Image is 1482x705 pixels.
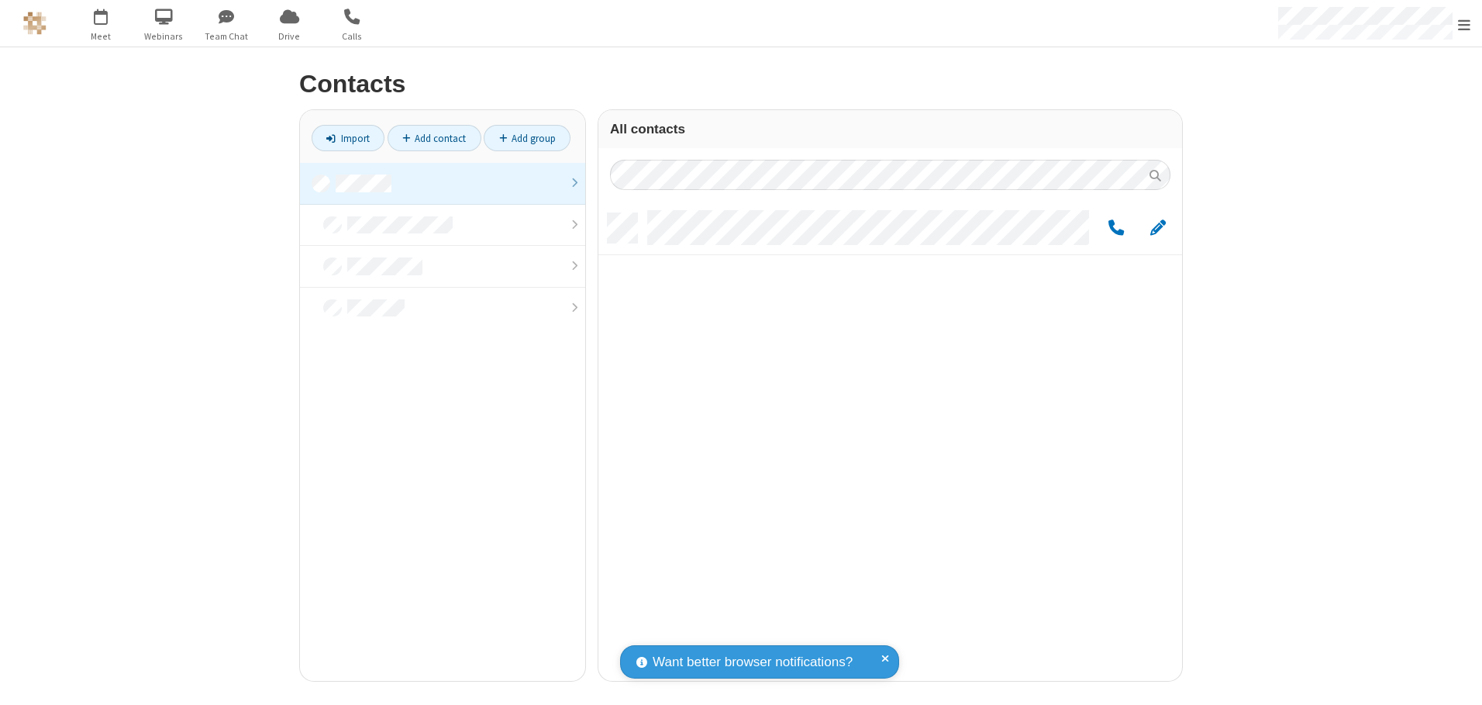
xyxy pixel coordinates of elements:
img: QA Selenium DO NOT DELETE OR CHANGE [23,12,47,35]
h3: All contacts [610,122,1170,137]
a: Import [312,125,384,151]
div: grid [598,202,1182,681]
span: Drive [260,29,319,43]
span: Meet [72,29,130,43]
button: Call by phone [1101,219,1131,238]
h2: Contacts [299,71,1183,98]
span: Webinars [135,29,193,43]
span: Want better browser notifications? [653,652,853,672]
span: Team Chat [198,29,256,43]
span: Calls [323,29,381,43]
button: Edit [1143,219,1173,238]
a: Add contact [388,125,481,151]
a: Add group [484,125,570,151]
